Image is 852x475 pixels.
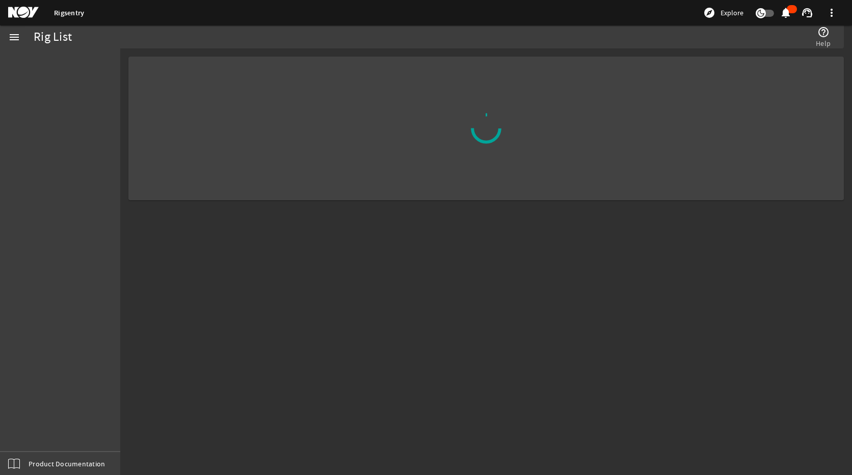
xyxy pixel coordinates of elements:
button: more_vert [819,1,844,25]
mat-icon: help_outline [817,26,830,38]
span: Help [816,38,831,48]
mat-icon: menu [8,31,20,43]
mat-icon: explore [703,7,715,19]
span: Product Documentation [29,459,105,469]
mat-icon: support_agent [801,7,813,19]
a: Rigsentry [54,8,84,18]
button: Explore [699,5,748,21]
span: Explore [721,8,743,18]
div: Rig List [34,32,72,42]
mat-icon: notifications [780,7,792,19]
